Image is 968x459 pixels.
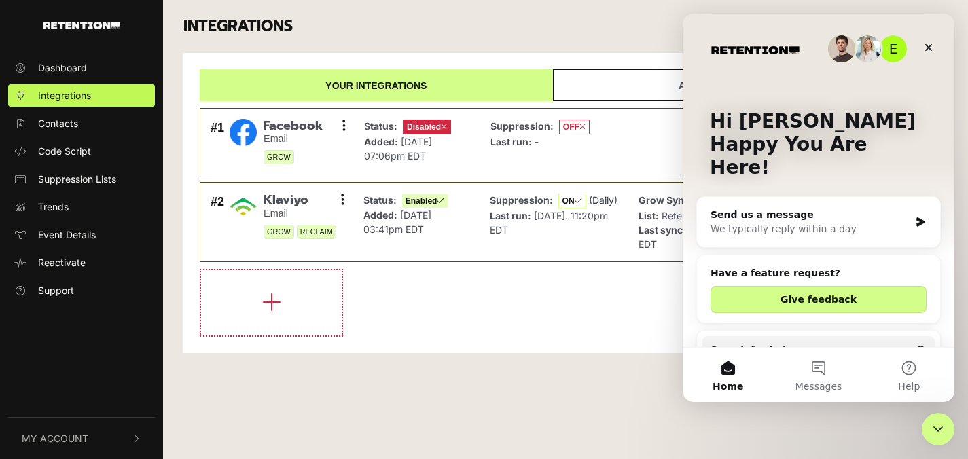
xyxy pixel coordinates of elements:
span: ON [558,194,586,208]
span: RECLAIM [297,225,336,239]
a: Code Script [8,140,155,162]
span: Event Details [38,227,96,242]
a: Support [8,279,155,301]
span: (Daily) [589,194,617,206]
span: Facebook [264,119,323,134]
a: Suppression Lists [8,168,155,190]
img: Retention.com [43,22,120,29]
a: Event Details [8,223,155,246]
h3: INTEGRATIONS [183,17,293,36]
span: Suppression Lists [38,172,116,186]
a: Reactivate [8,251,155,274]
span: - [535,136,539,147]
span: Reactivate [38,255,86,270]
span: GROW [264,150,294,164]
strong: Last run: [490,210,531,221]
span: Retention [662,210,704,221]
strong: Grow Sync: [639,194,693,206]
strong: Suppression: [490,194,553,206]
a: Available integrations [553,69,931,101]
span: Contacts [38,116,78,130]
span: My Account [22,431,88,445]
span: Dashboard [38,60,87,75]
div: #1 [211,119,224,165]
span: Enabled [402,194,448,208]
span: GROW [264,225,294,239]
strong: Last run: [490,136,532,147]
a: Contacts [8,112,155,134]
span: [DATE]. 11:20pm EDT [490,210,608,236]
span: Disabled [403,120,451,134]
img: Klaviyo [230,193,257,220]
a: Trends [8,196,155,218]
div: #2 [211,193,224,251]
iframe: Intercom live chat [922,413,954,445]
span: OFF [559,120,590,134]
strong: Suppression: [490,120,554,132]
small: Email [264,208,336,219]
a: Your integrations [200,69,553,101]
span: Trends [38,200,69,214]
strong: Added: [364,136,398,147]
span: Code Script [38,144,91,158]
strong: Status: [364,120,397,132]
span: Integrations [38,88,91,103]
span: Support [38,283,74,297]
strong: Status: [363,194,397,206]
span: Klaviyo [264,193,336,208]
small: Email [264,133,323,145]
button: My Account [8,418,155,459]
a: Dashboard [8,56,155,79]
span: [DATE] 07:06pm EDT [364,136,432,162]
a: Integrations [8,84,155,107]
iframe: Intercom live chat [683,14,954,402]
strong: Last sync: [639,224,686,236]
strong: Added: [363,209,397,221]
img: Facebook [230,119,257,146]
strong: List: [639,210,659,221]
